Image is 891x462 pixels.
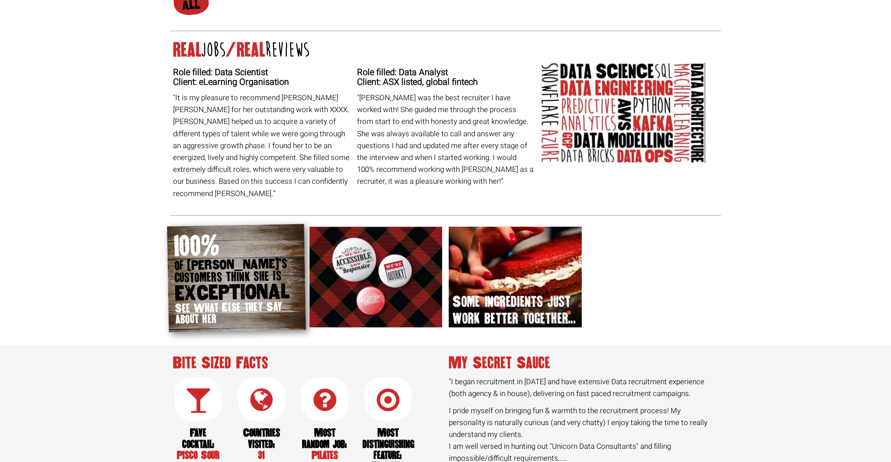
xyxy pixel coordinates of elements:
h4: Role filled: Data Analyst Client: ASX listed, global fintech [357,68,534,87]
h4: Role filled: Data Scientist Client: eLearning Organisation [173,68,350,87]
span: reviews [266,39,310,62]
h2: Bite Sized Facts [173,355,443,371]
a: 100% of [PERSON_NAME]’s customers think she is EXCEPTIONAL See What Else they Say about her [174,231,299,325]
span: Fave cocktail: [173,427,224,450]
span: Most random job: [300,427,350,450]
span: Most distinguishing feature: [363,427,414,461]
span: EXCEPTIONAL [175,282,298,303]
p: "I began recruitment in [DATE] and have extensive Data recruitment experience (both agency & in h... [449,376,718,400]
span: customers think she is [175,269,298,284]
h2: My Secret Sauce [449,355,718,371]
span: 100% [174,231,298,259]
h2: Pisco Sour [173,427,224,461]
span: Countries visited: [237,427,287,450]
p: "It is my pleasure to recommend [PERSON_NAME] [PERSON_NAME] for her outstanding work with XXXX. [... [173,92,350,200]
h2: Pilates [300,427,350,461]
span: of [PERSON_NAME]’s [174,258,298,272]
p: "[PERSON_NAME] was the best recruiter I have worked with! She guided me through the process from ... [357,92,534,188]
span: jobs [202,39,226,62]
span: See What Else they Say about her [175,301,299,325]
h2: 31 [237,427,287,461]
h2: real /real [173,42,718,58]
img: amj-wordcloud.jpg [541,63,705,163]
